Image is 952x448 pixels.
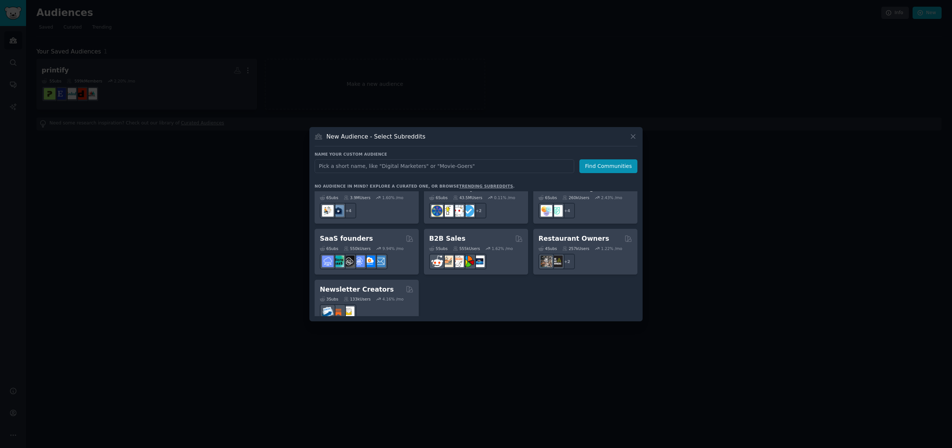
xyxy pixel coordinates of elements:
[429,234,466,243] h2: B2B Sales
[341,203,356,218] div: + 4
[364,256,375,267] img: B2BSaaS
[322,256,334,267] img: SaaS
[344,246,371,251] div: 550k Users
[559,254,575,269] div: + 2
[452,205,464,217] img: productivity
[320,296,338,302] div: 3 Sub s
[551,256,563,267] img: BarOwners
[353,256,365,267] img: SaaSSales
[320,246,338,251] div: 6 Sub s
[492,246,513,251] div: 1.62 % /mo
[601,195,622,200] div: 2.43 % /mo
[431,256,443,267] img: sales
[562,246,589,251] div: 257k Users
[463,256,474,267] img: B2BSales
[453,195,482,200] div: 43.5M Users
[551,205,563,217] img: ProductMgmt
[315,184,515,189] div: No audience in mind? Explore a curated one, or browse .
[322,205,334,217] img: RemoteJobs
[429,246,448,251] div: 5 Sub s
[452,256,464,267] img: b2b_sales
[315,152,637,157] h3: Name your custom audience
[453,246,480,251] div: 555k Users
[463,205,474,217] img: getdisciplined
[332,205,344,217] img: work
[442,256,453,267] img: salestechniques
[344,195,371,200] div: 3.9M Users
[382,296,403,302] div: 4.16 % /mo
[562,195,589,200] div: 260k Users
[473,256,485,267] img: B_2_B_Selling_Tips
[382,246,403,251] div: 9.94 % /mo
[320,195,338,200] div: 6 Sub s
[320,234,373,243] h2: SaaS founders
[471,203,486,218] div: + 2
[315,159,574,173] input: Pick a short name, like "Digital Marketers" or "Movie-Goers"
[431,205,443,217] img: LifeProTips
[459,184,513,188] a: trending subreddits
[382,195,403,200] div: 1.60 % /mo
[538,246,557,251] div: 4 Sub s
[429,195,448,200] div: 6 Sub s
[579,159,637,173] button: Find Communities
[538,234,609,243] h2: Restaurant Owners
[494,195,515,200] div: 0.11 % /mo
[332,256,344,267] img: microsaas
[332,306,344,318] img: Substack
[601,246,622,251] div: 1.22 % /mo
[343,256,354,267] img: NoCodeSaaS
[442,205,453,217] img: lifehacks
[538,195,557,200] div: 6 Sub s
[374,256,386,267] img: SaaS_Email_Marketing
[559,203,575,218] div: + 4
[320,285,394,294] h2: Newsletter Creators
[541,256,552,267] img: restaurantowners
[327,133,425,140] h3: New Audience - Select Subreddits
[343,306,354,318] img: Newsletters
[322,306,334,318] img: Emailmarketing
[541,205,552,217] img: ProductManagement
[344,296,371,302] div: 133k Users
